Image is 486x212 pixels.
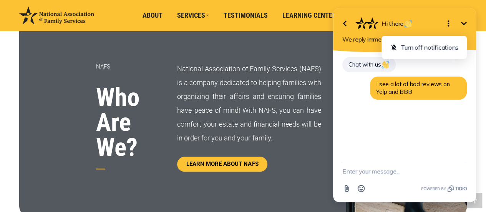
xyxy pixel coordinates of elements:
button: Attach file button [16,181,31,196]
button: Turn off notifications [61,40,141,54]
a: Powered by Tidio. [98,184,144,193]
a: Learning Center [277,8,342,23]
button: Close options [118,16,133,31]
p: NAFS [96,60,158,73]
span: About [143,11,163,20]
span: Turn off notifications [78,43,135,51]
textarea: New message [19,161,144,181]
img: 👋 [81,20,89,28]
span: Hi there [58,20,90,27]
span: Chat with us [25,61,66,68]
span: Learning Center [282,11,336,20]
img: National Association of Family Services [19,7,94,24]
span: LEARN MORE ABOUT NAFS [186,161,258,167]
a: Testimonials [218,8,273,23]
a: LEARN MORE ABOUT NAFS [177,157,267,172]
h3: Who Are We? [96,85,158,160]
button: Minimize [133,16,148,31]
span: Testimonials [224,11,268,20]
a: About [137,8,168,23]
span: Services [177,11,209,20]
span: I see a lot of bad reviews on Yelp and BBB [53,80,126,95]
button: Open Emoji picker [31,181,45,196]
p: National Association of Family Services (NAFS) is a company dedicated to helping families with or... [177,62,321,145]
span: We reply immediately [19,36,76,43]
img: 👋 [58,61,66,68]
